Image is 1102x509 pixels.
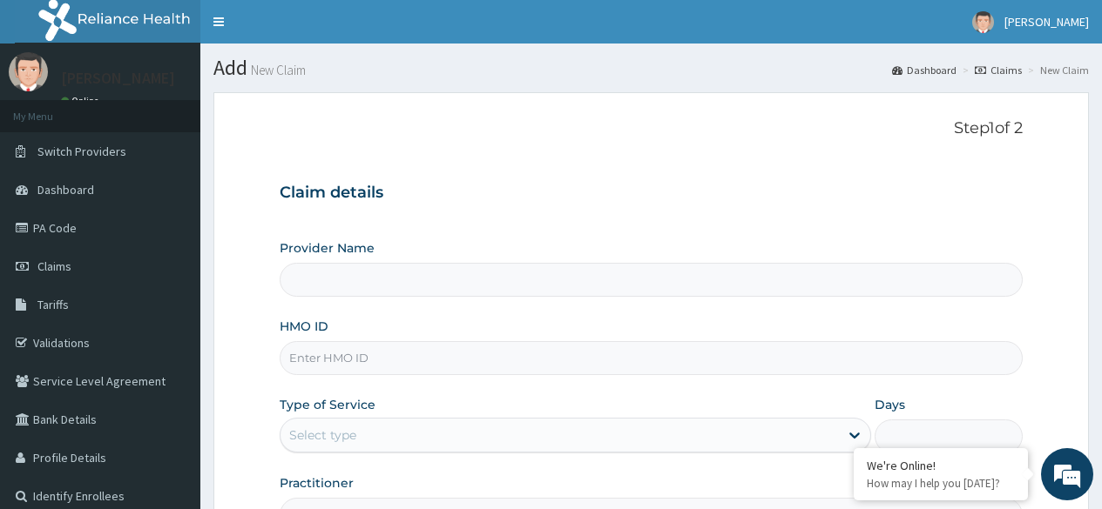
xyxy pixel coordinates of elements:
span: Tariffs [37,297,69,312]
a: Dashboard [892,63,957,77]
h3: Claim details [280,184,1023,203]
input: Enter HMO ID [280,341,1023,375]
img: User Image [972,11,994,33]
label: Provider Name [280,239,375,257]
img: User Image [9,52,48,91]
small: New Claim [247,64,306,77]
a: Claims [975,63,1022,77]
p: Step 1 of 2 [280,119,1023,138]
a: Online [61,95,103,107]
div: We're Online! [867,458,1015,473]
span: Switch Providers [37,144,126,159]
label: Practitioner [280,474,354,492]
p: [PERSON_NAME] [61,70,175,86]
p: How may I help you today? [867,476,1015,491]
label: Type of Service [280,396,375,413]
span: Dashboard [37,182,94,198]
label: Days [875,396,905,413]
span: [PERSON_NAME] [1004,14,1089,30]
div: Select type [289,426,356,444]
label: HMO ID [280,318,328,335]
h1: Add [213,57,1089,79]
span: Claims [37,258,71,274]
li: New Claim [1024,63,1089,77]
